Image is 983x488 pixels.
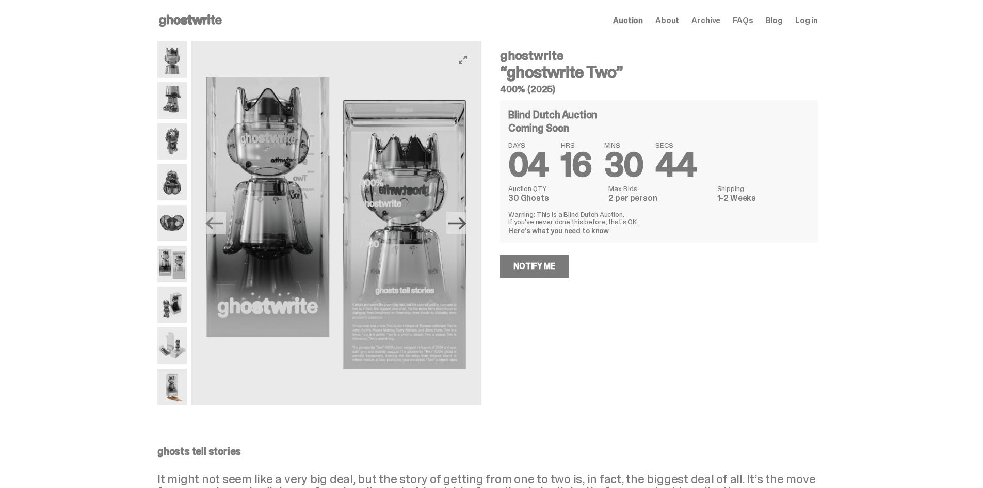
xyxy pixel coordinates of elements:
[157,123,187,160] img: ghostwrite_Two_Media_5.png
[508,185,602,192] dt: Auction QTY
[508,194,602,202] dd: 30 Ghosts
[604,141,643,149] span: MINS
[157,246,187,282] img: ghostwrite_Two_Media_10.png
[157,164,187,201] img: ghostwrite_Two_Media_6.png
[500,50,818,62] h4: ghostwrite
[561,144,592,186] span: 16
[508,109,597,120] h4: Blind Dutch Auction
[157,82,187,119] img: ghostwrite_Two_Media_3.png
[508,226,609,235] a: Here's what you need to know
[191,41,481,405] img: ghostwrite_Two_Media_10.png
[446,212,469,234] button: Next
[561,141,592,149] span: HRS
[508,144,549,186] span: 04
[457,54,469,66] button: View full-screen
[203,212,226,234] button: Previous
[717,185,810,192] dt: Shipping
[608,185,711,192] dt: Max Bids
[655,17,679,25] a: About
[608,194,711,202] dd: 2 per person
[717,194,810,202] dd: 1-2 Weeks
[795,17,818,25] a: Log in
[655,141,696,149] span: SECS
[508,141,549,149] span: DAYS
[157,205,187,242] img: ghostwrite_Two_Media_8.png
[733,17,753,25] a: FAQs
[157,287,187,323] img: ghostwrite_Two_Media_11.png
[691,17,720,25] a: Archive
[604,144,643,186] span: 30
[766,17,783,25] a: Blog
[157,369,187,405] img: ghostwrite_Two_Media_14.png
[613,17,643,25] a: Auction
[157,327,187,364] img: ghostwrite_Two_Media_13.png
[500,255,569,278] a: Notify Me
[655,144,696,186] span: 44
[508,211,810,225] p: Warning: This is a Blind Dutch Auction. If you’ve never done this before, that’s OK.
[500,64,818,81] h3: “ghostwrite Two”
[157,446,818,456] p: ghosts tell stories
[157,41,187,78] img: ghostwrite_Two_Media_1.png
[500,85,818,94] h5: 400% (2025)
[508,123,810,133] div: Coming Soon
